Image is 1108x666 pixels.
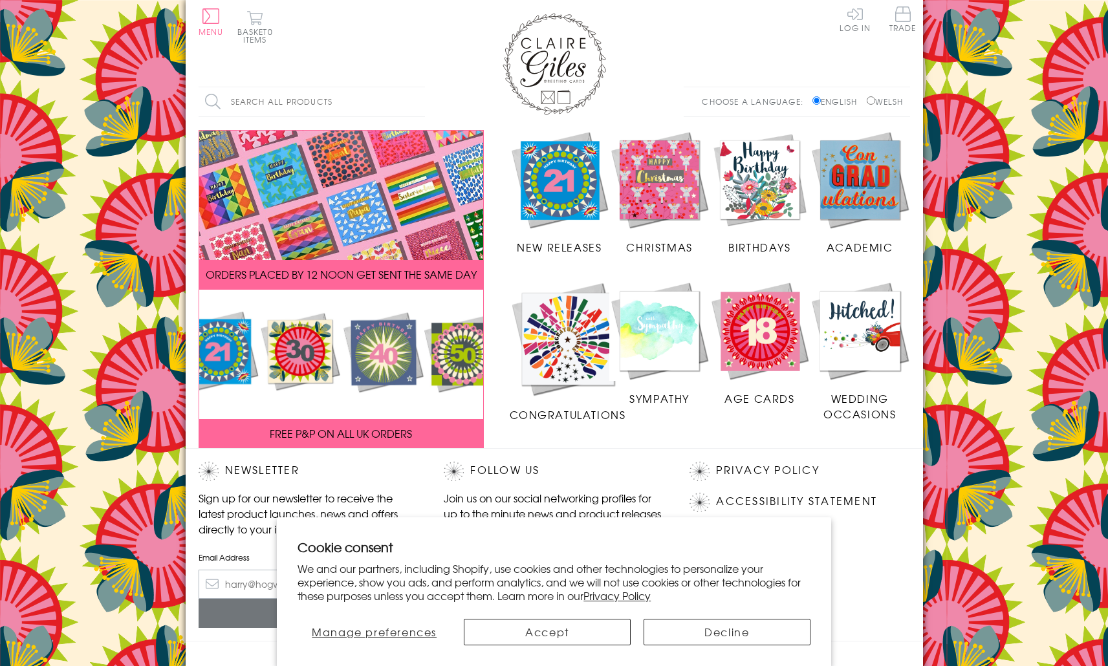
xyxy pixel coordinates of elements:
span: Wedding Occasions [823,391,896,422]
span: 0 items [243,26,273,45]
button: Accept [464,619,631,645]
a: Sympathy [609,281,710,406]
a: Christmas [609,130,710,255]
input: harry@hogwarts.edu [199,570,418,599]
span: Manage preferences [312,624,437,639]
input: Welsh [867,96,875,105]
label: Email Address [199,552,418,563]
p: Choose a language: [702,96,810,107]
a: Academic [810,130,910,255]
a: Congratulations [510,281,626,422]
label: Welsh [867,96,904,107]
button: Basket0 items [237,10,273,43]
input: Search [412,87,425,116]
span: Sympathy [629,391,690,406]
a: New Releases [510,130,610,255]
span: New Releases [517,239,602,255]
span: Age Cards [724,391,794,406]
a: Trade [889,6,917,34]
p: Sign up for our newsletter to receive the latest product launches, news and offers directly to yo... [199,490,418,537]
span: Christmas [626,239,692,255]
input: Search all products [199,87,425,116]
span: Congratulations [510,407,626,422]
input: Subscribe [199,599,418,628]
a: Privacy Policy [583,588,651,603]
h2: Newsletter [199,462,418,481]
span: Birthdays [728,239,790,255]
span: FREE P&P ON ALL UK ORDERS [270,425,412,441]
a: Accessibility Statement [716,493,877,510]
p: Join us on our social networking profiles for up to the minute news and product releases the mome... [444,490,664,537]
button: Manage preferences [298,619,451,645]
span: Menu [199,26,224,38]
a: Wedding Occasions [810,281,910,422]
button: Menu [199,8,224,36]
span: ORDERS PLACED BY 12 NOON GET SENT THE SAME DAY [206,266,477,282]
p: We and our partners, including Shopify, use cookies and other technologies to personalize your ex... [298,562,810,602]
button: Decline [644,619,810,645]
input: English [812,96,821,105]
img: Claire Giles Greetings Cards [503,13,606,115]
label: English [812,96,864,107]
span: Academic [827,239,893,255]
span: Trade [889,6,917,32]
a: Privacy Policy [716,462,819,479]
h2: Cookie consent [298,538,810,556]
a: Age Cards [710,281,810,406]
h2: Follow Us [444,462,664,481]
a: Log In [840,6,871,32]
a: Birthdays [710,130,810,255]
